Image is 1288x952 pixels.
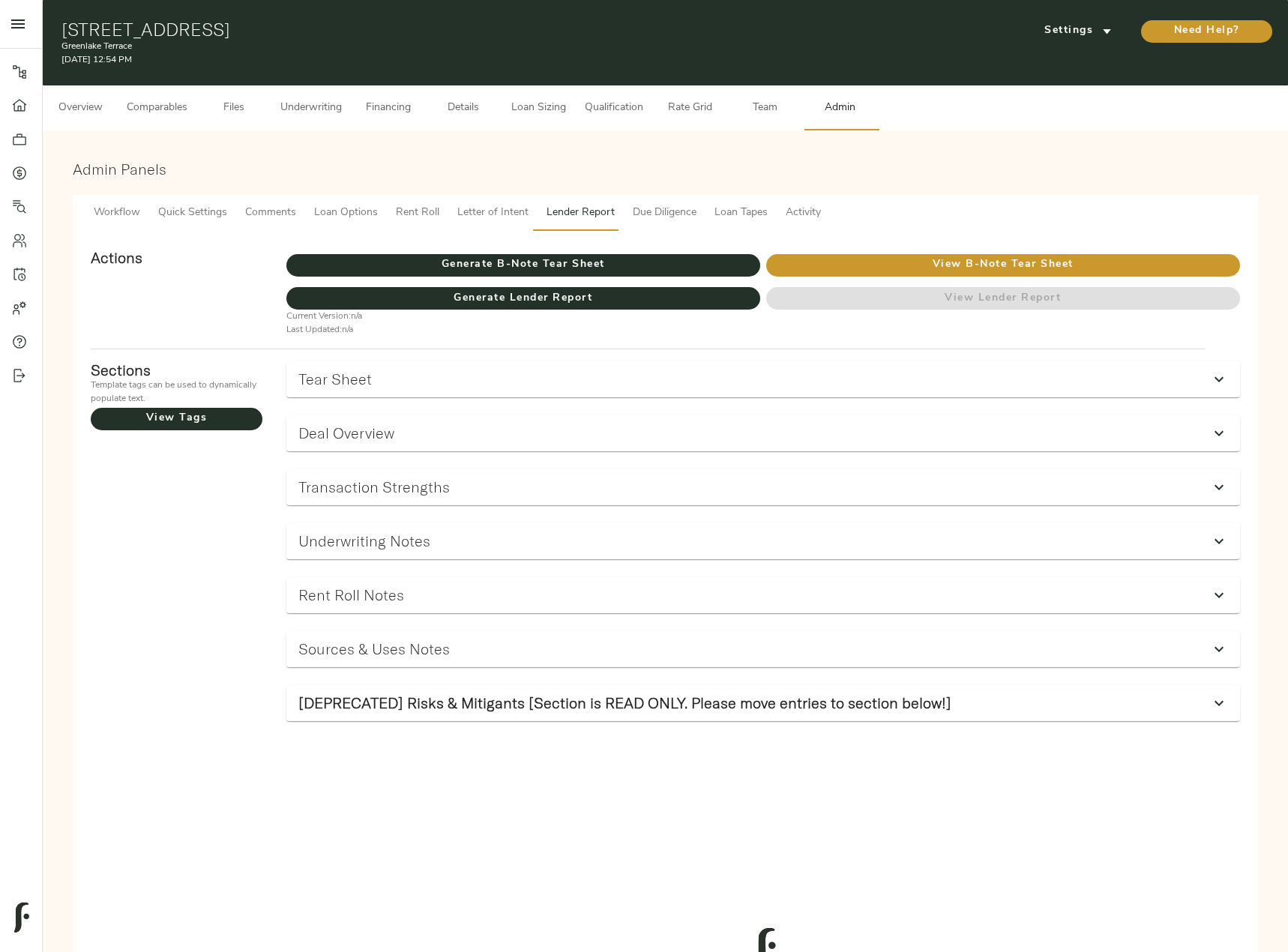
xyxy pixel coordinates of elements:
span: Generate Lender Report [286,289,760,308]
span: Lender Report [547,204,615,223]
p: Template tags can be used to dynamically populate text. [91,379,262,406]
div: Deal Overview [286,415,1240,451]
p: Last Updated: n/a [286,323,760,337]
span: Underwriting [280,99,342,118]
h3: Underwriting Notes [298,532,430,549]
span: Loan Tapes [714,204,768,223]
h3: Transaction Strengths [298,478,450,495]
h1: [STREET_ADDRESS] [61,19,867,40]
strong: [DEPRECATED] Risks & Mitigants [Section is READ ONLY. Please move entries to section below!] [298,693,951,712]
button: View B-Note Tear Sheet [766,254,1240,277]
span: Loan Sizing [510,99,567,118]
span: Generate B-Note Tear Sheet [286,256,760,274]
span: Loan Options [314,204,378,223]
div: Underwriting Notes [286,523,1240,559]
span: Quick Settings [158,204,227,223]
div: Rent Roll Notes [286,577,1240,613]
span: Admin [811,99,868,118]
span: Workflow [94,204,140,223]
span: Comments [245,204,296,223]
span: View B-Note Tear Sheet [766,256,1240,274]
h3: Sources & Uses Notes [298,640,450,657]
span: Need Help? [1156,22,1257,40]
h3: Admin Panels [73,160,1258,178]
span: Qualification [585,99,643,118]
span: Details [435,99,492,118]
span: Letter of Intent [457,204,529,223]
span: Rent Roll [396,204,439,223]
span: Activity [786,204,821,223]
span: Overview [52,99,109,118]
h3: Deal Overview [298,424,394,442]
span: Settings [1037,22,1119,40]
div: Tear Sheet [286,361,1240,397]
p: [DATE] 12:54 PM [61,53,867,67]
span: Team [736,99,793,118]
div: Transaction Strengths [286,469,1240,505]
p: Current Version: n/a [286,310,760,323]
button: Generate Lender Report [286,287,760,310]
strong: Sections [91,361,151,379]
h3: Tear Sheet [298,370,372,388]
span: Files [205,99,262,118]
button: View Tags [91,408,262,430]
p: Greenlake Terrace [61,40,867,53]
button: Settings [1022,19,1134,42]
span: Due Diligence [633,204,696,223]
span: Comparables [127,99,187,118]
h3: Rent Roll Notes [298,586,404,603]
div: [DEPRECATED] Risks & Mitigants [Section is READ ONLY. Please move entries to section below!] [286,685,1240,721]
div: Sources & Uses Notes [286,631,1240,667]
span: View Tags [91,409,262,428]
strong: Actions [91,248,142,267]
button: Need Help? [1141,20,1272,43]
span: Rate Grid [661,99,718,118]
button: Generate B-Note Tear Sheet [286,254,760,277]
img: logo [14,903,29,933]
span: Financing [360,99,417,118]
